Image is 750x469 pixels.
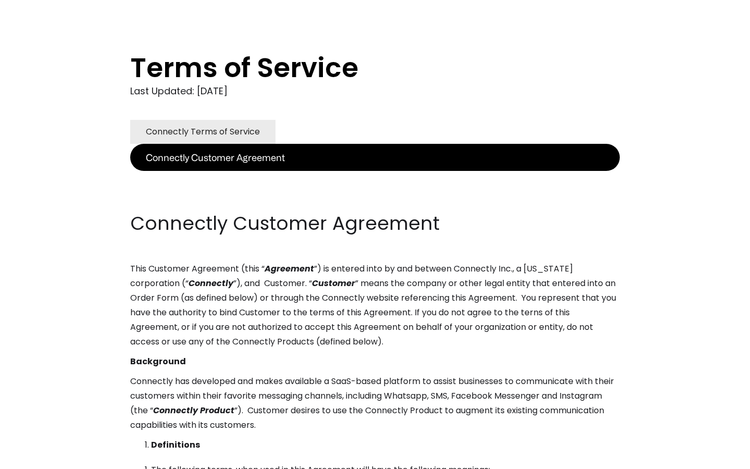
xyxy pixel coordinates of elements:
[312,277,355,289] em: Customer
[130,52,578,83] h1: Terms of Service
[130,171,620,186] p: ‍
[130,211,620,237] h2: Connectly Customer Agreement
[10,450,63,465] aside: Language selected: English
[130,191,620,205] p: ‍
[265,263,314,275] em: Agreement
[146,150,285,165] div: Connectly Customer Agreement
[130,374,620,433] p: Connectly has developed and makes available a SaaS-based platform to assist businesses to communi...
[130,262,620,349] p: This Customer Agreement (this “ ”) is entered into by and between Connectly Inc., a [US_STATE] co...
[153,404,234,416] em: Connectly Product
[130,355,186,367] strong: Background
[151,439,200,451] strong: Definitions
[21,451,63,465] ul: Language list
[146,125,260,139] div: Connectly Terms of Service
[189,277,233,289] em: Connectly
[130,83,620,99] div: Last Updated: [DATE]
